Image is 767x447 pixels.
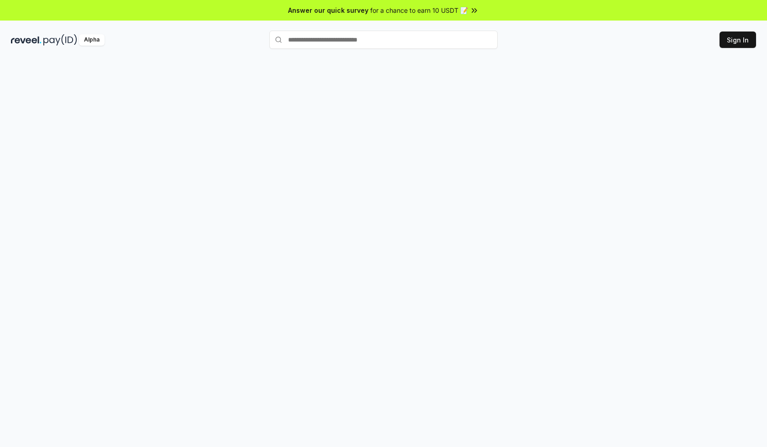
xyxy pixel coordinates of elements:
[43,34,77,46] img: pay_id
[720,32,756,48] button: Sign In
[79,34,105,46] div: Alpha
[288,5,368,15] span: Answer our quick survey
[11,34,42,46] img: reveel_dark
[370,5,468,15] span: for a chance to earn 10 USDT 📝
